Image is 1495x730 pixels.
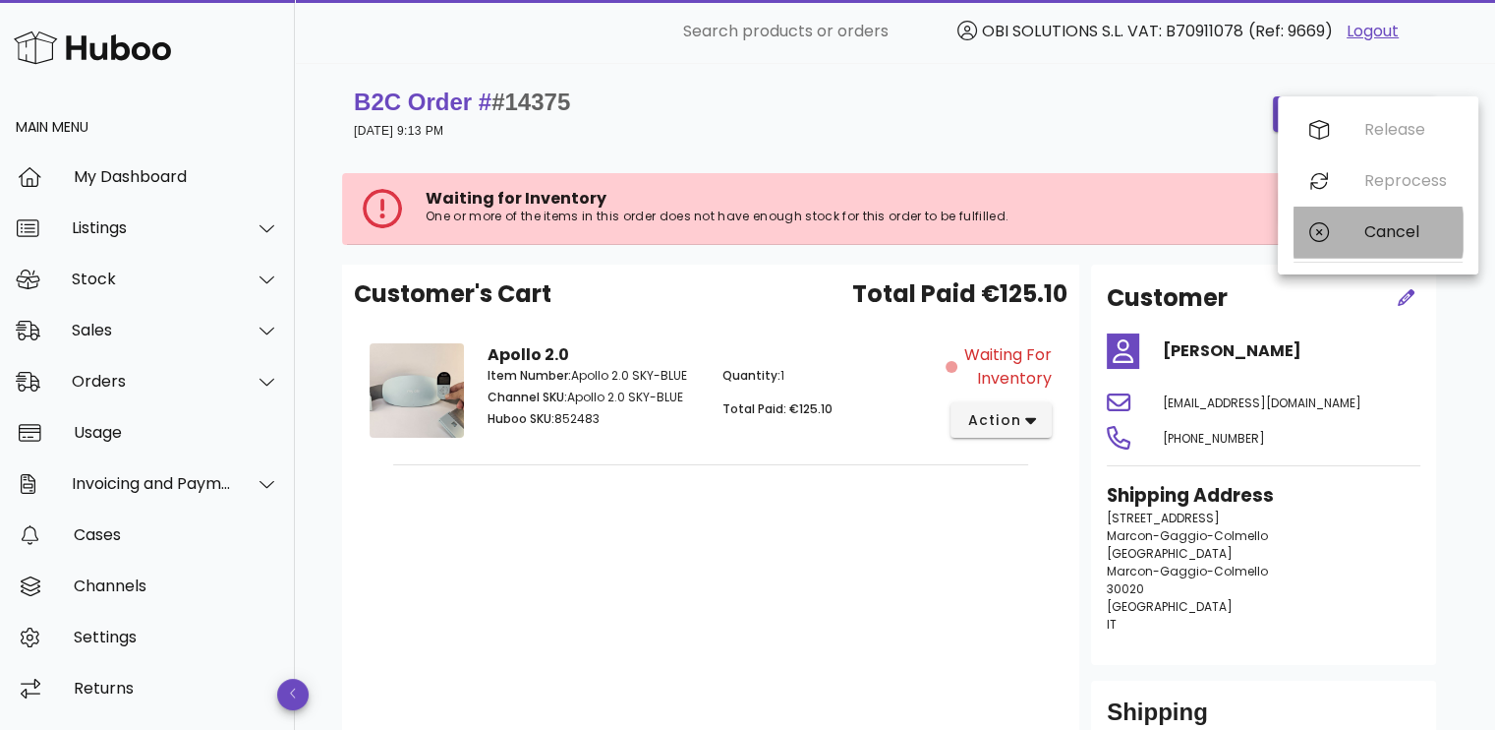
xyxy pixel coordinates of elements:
[72,474,232,493] div: Invoicing and Payments
[1107,545,1233,562] span: [GEOGRAPHIC_DATA]
[14,27,171,69] img: Huboo Logo
[1107,598,1233,615] span: [GEOGRAPHIC_DATA]
[1163,395,1361,411] span: [EMAIL_ADDRESS][DOMAIN_NAME]
[1107,563,1268,579] span: Marcon-Gaggio-Colmello
[488,389,699,406] p: Apollo 2.0 SKY-BLUE
[488,410,699,428] p: 852483
[354,276,551,312] span: Customer's Cart
[74,525,279,544] div: Cases
[491,89,570,115] span: #14375
[722,367,934,385] p: 1
[74,577,279,595] div: Channels
[488,410,554,427] span: Huboo SKU:
[1364,222,1447,241] div: Cancel
[1107,510,1220,526] span: [STREET_ADDRESS]
[982,20,1243,42] span: OBI SOLUTIONS S.L. VAT: B70911078
[354,89,570,115] strong: B2C Order #
[354,124,443,138] small: [DATE] 9:13 PM
[852,276,1067,312] span: Total Paid €125.10
[1107,580,1144,597] span: 30020
[72,372,232,391] div: Orders
[488,367,571,384] span: Item Number:
[72,270,232,288] div: Stock
[72,218,232,237] div: Listings
[426,209,1096,224] p: One or more of the items in this order does not have enough stock for this order to be fulfilled.
[1107,280,1228,316] h2: Customer
[1248,20,1333,42] span: (Ref: 9669)
[74,423,279,442] div: Usage
[74,167,279,186] div: My Dashboard
[488,367,699,385] p: Apollo 2.0 SKY-BLUE
[1107,527,1268,544] span: Marcon-Gaggio-Colmello
[950,402,1052,438] button: action
[74,679,279,698] div: Returns
[961,343,1052,391] span: Waiting for Inventory
[72,321,232,339] div: Sales
[1273,96,1436,132] button: order actions
[966,410,1021,431] span: action
[426,187,606,210] span: Waiting for Inventory
[370,343,464,438] img: Product Image
[1107,616,1117,633] span: IT
[722,400,833,417] span: Total Paid: €125.10
[74,628,279,646] div: Settings
[1107,482,1420,510] h3: Shipping Address
[488,389,567,405] span: Channel SKU:
[488,343,569,366] strong: Apollo 2.0
[722,367,780,384] span: Quantity:
[1163,430,1265,447] span: [PHONE_NUMBER]
[1347,20,1399,43] a: Logout
[1163,339,1420,363] h4: [PERSON_NAME]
